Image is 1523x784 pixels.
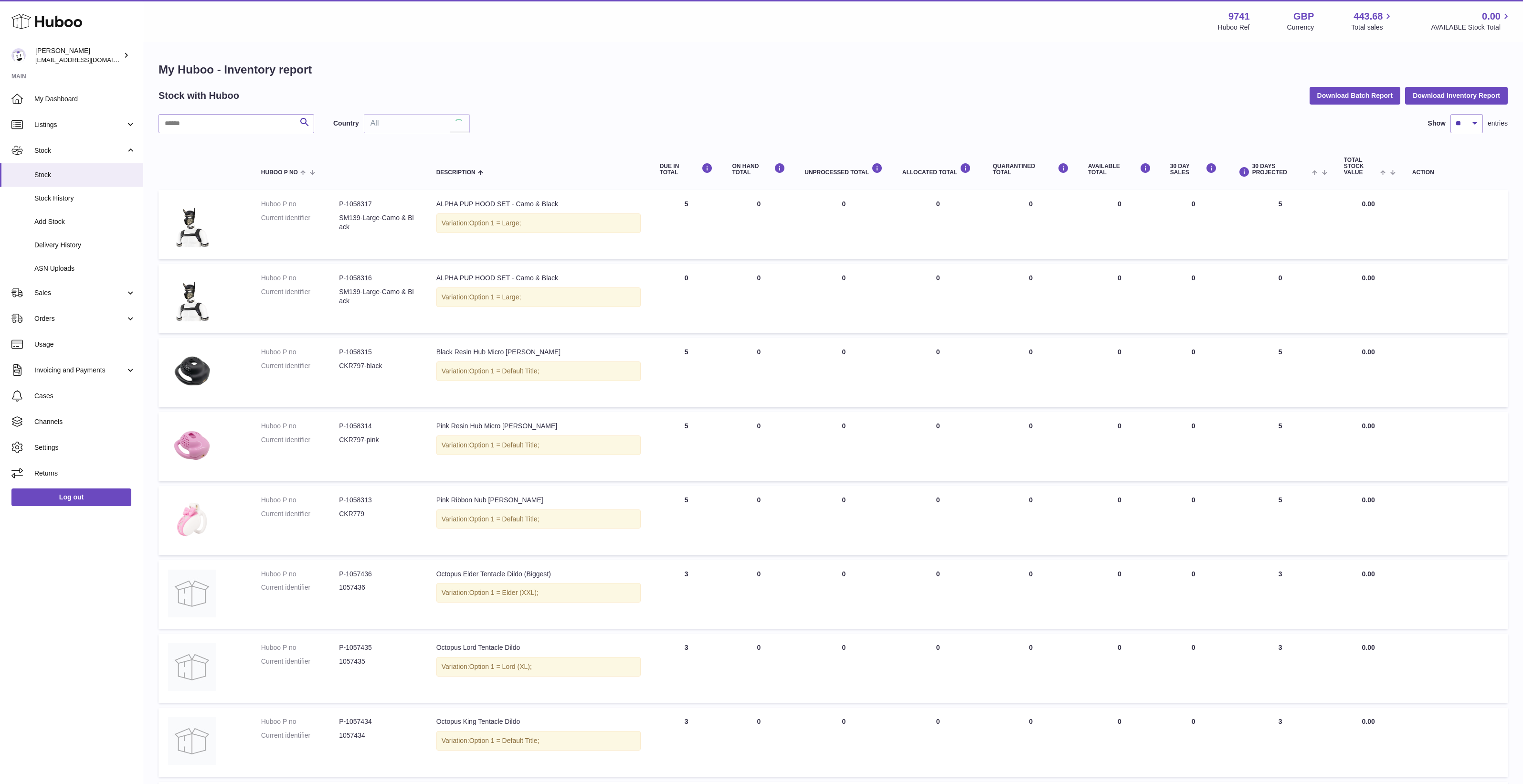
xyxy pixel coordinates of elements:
span: Stock History [34,194,136,203]
div: Octopus Lord Tentacle Dildo [436,643,641,652]
dd: P-1057435 [339,643,417,652]
td: 0 [1079,190,1161,259]
span: Channels [34,417,136,426]
span: Option 1 = Lord (XL); [469,663,532,670]
span: Total sales [1351,23,1394,32]
td: 0 [795,708,893,777]
dd: CKR779 [339,509,417,519]
td: 0 [722,560,795,629]
td: 0 [722,412,795,481]
span: 0.00 [1362,200,1375,208]
td: 0 [1161,264,1227,333]
div: Octopus Elder Tentacle Dildo (Biggest) [436,570,641,579]
dt: Huboo P no [261,200,339,209]
td: 0 [893,412,984,481]
td: 0 [795,486,893,555]
div: Variation: [436,361,641,381]
td: 5 [650,190,723,259]
dd: CKR797-black [339,361,417,371]
span: 0.00 [1362,644,1375,651]
span: Listings [34,120,126,129]
div: UNPROCESSED Total [804,163,883,176]
dt: Current identifier [261,435,339,445]
td: 0 [1079,486,1161,555]
td: 0 [1161,338,1227,407]
td: 3 [650,634,723,703]
div: AVAILABLE Total [1088,163,1151,176]
td: 0 [1161,560,1227,629]
span: Delivery History [34,241,136,250]
td: 0 [893,338,984,407]
td: 5 [1227,338,1334,407]
label: Show [1428,119,1446,128]
span: 0.00 [1362,274,1375,282]
div: ALPHA PUP HOOD SET - Camo & Black [436,200,641,209]
td: 0 [893,190,984,259]
div: Variation: [436,583,641,603]
span: Option 1 = Elder (XXL); [469,589,539,596]
span: Option 1 = Default Title; [469,367,539,375]
td: 5 [650,338,723,407]
div: Variation: [436,657,641,677]
strong: GBP [1293,10,1314,23]
span: 0.00 [1362,718,1375,725]
a: Log out [11,488,131,506]
div: Variation: [436,287,641,307]
dd: 1057436 [339,583,417,592]
dt: Current identifier [261,213,339,232]
span: 0.00 [1362,570,1375,578]
span: Total stock value [1344,157,1378,176]
td: 0 [893,634,984,703]
td: 0 [1161,486,1227,555]
span: ASN Uploads [34,264,136,273]
div: [PERSON_NAME] [35,46,121,64]
td: 0 [893,560,984,629]
img: product image [168,422,216,469]
span: Description [436,170,476,176]
dt: Huboo P no [261,643,339,652]
td: 0 [893,708,984,777]
span: Option 1 = Large; [469,219,521,227]
div: ON HAND Total [732,163,785,176]
span: Orders [34,314,126,323]
td: 0 [1161,634,1227,703]
dt: Current identifier [261,509,339,519]
td: 3 [650,560,723,629]
div: Variation: [436,509,641,529]
td: 5 [1227,412,1334,481]
td: 0 [1161,190,1227,259]
dd: SM139-Large-Camo & Black [339,287,417,306]
span: 0 [1029,274,1033,282]
dd: P-1058315 [339,348,417,357]
dt: Current identifier [261,287,339,306]
span: Invoicing and Payments [34,366,126,375]
span: 0.00 [1362,422,1375,430]
td: 5 [1227,486,1334,555]
td: 0 [1079,708,1161,777]
td: 0 [722,264,795,333]
span: My Dashboard [34,95,136,104]
td: 5 [650,486,723,555]
td: 0 [650,264,723,333]
a: 0.00 AVAILABLE Stock Total [1431,10,1512,32]
td: 0 [1161,708,1227,777]
div: Action [1412,170,1498,176]
dd: P-1058316 [339,274,417,283]
div: Currency [1287,23,1314,32]
div: Variation: [436,731,641,751]
div: Pink Resin Hub Micro [PERSON_NAME] [436,422,641,431]
div: Pink Ribbon Nub [PERSON_NAME] [436,496,641,505]
td: 0 [722,708,795,777]
img: product image [168,274,216,321]
div: ALLOCATED Total [902,163,974,176]
span: Stock [34,146,126,155]
span: 0 [1029,718,1033,725]
img: product image [168,496,216,543]
dt: Current identifier [261,657,339,666]
span: 0 [1029,200,1033,208]
div: Variation: [436,213,641,233]
td: 0 [795,560,893,629]
span: Option 1 = Default Title; [469,441,539,449]
span: Option 1 = Default Title; [469,737,539,744]
td: 5 [650,412,723,481]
